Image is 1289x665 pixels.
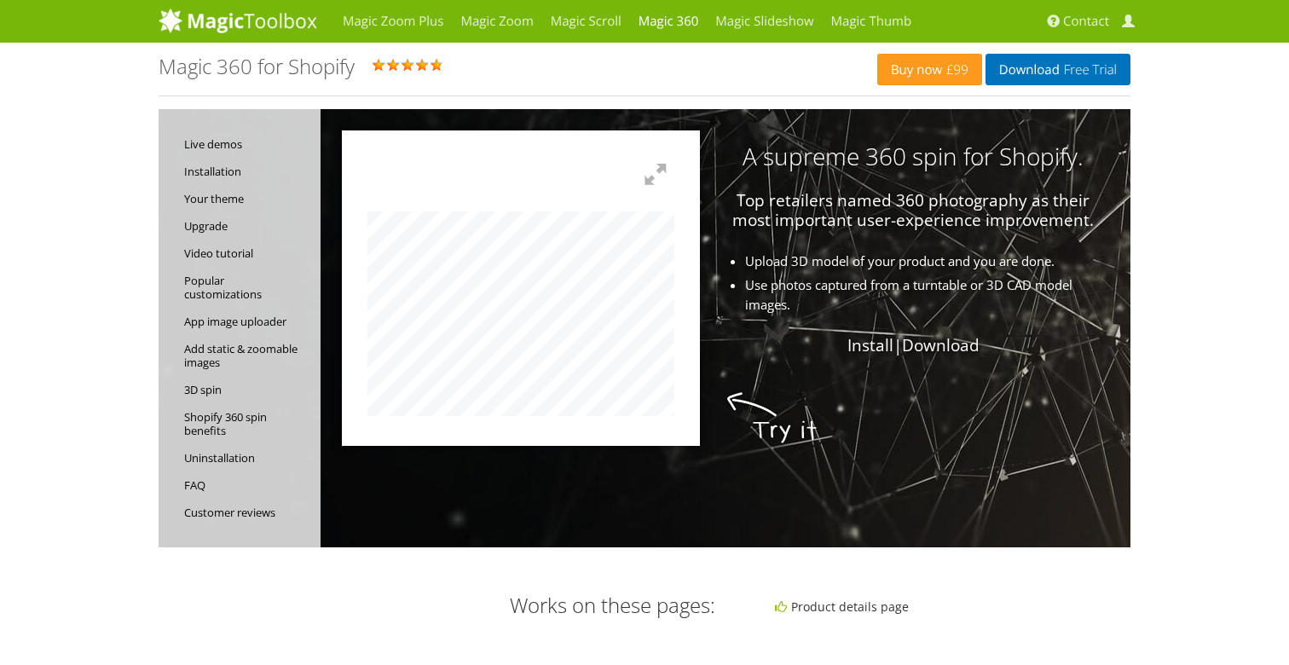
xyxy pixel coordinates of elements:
li: Product details page [775,597,1128,616]
a: Your theme [184,185,312,212]
a: Installation [184,158,312,185]
a: Uninstallation [184,444,312,471]
a: Buy now£99 [877,54,982,85]
span: £99 [942,63,968,77]
a: Upgrade [184,212,312,240]
a: 3D spin [184,376,312,403]
h3: Works on these pages: [325,594,715,616]
li: Use photos captured from a turntable or 3D CAD model images. [370,275,1112,315]
h3: A supreme 360 spin for Shopify. [321,143,1096,170]
span: Contact [1063,13,1109,30]
h1: Magic 360 for Shopify [159,55,355,78]
span: Free Trial [1060,63,1117,77]
a: Live demos [184,130,312,158]
a: DownloadFree Trial [986,54,1130,85]
a: Download [902,334,980,356]
a: Install [847,334,893,356]
a: Add static & zoomable images [184,335,312,376]
a: FAQ [184,471,312,499]
img: MagicToolbox.com - Image tools for your website [159,8,317,33]
div: Rating: 5.0 ( ) [159,55,877,83]
a: Shopify 360 spin benefits [184,403,312,444]
a: Customer reviews [184,499,312,526]
a: App image uploader [184,308,312,335]
p: Top retailers named 360 photography as their most important user-experience improvement. [321,191,1096,230]
a: Video tutorial [184,240,312,267]
li: Upload 3D model of your product and you are done. [370,252,1112,271]
p: | [321,336,1096,356]
a: Popular customizations [184,267,312,308]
